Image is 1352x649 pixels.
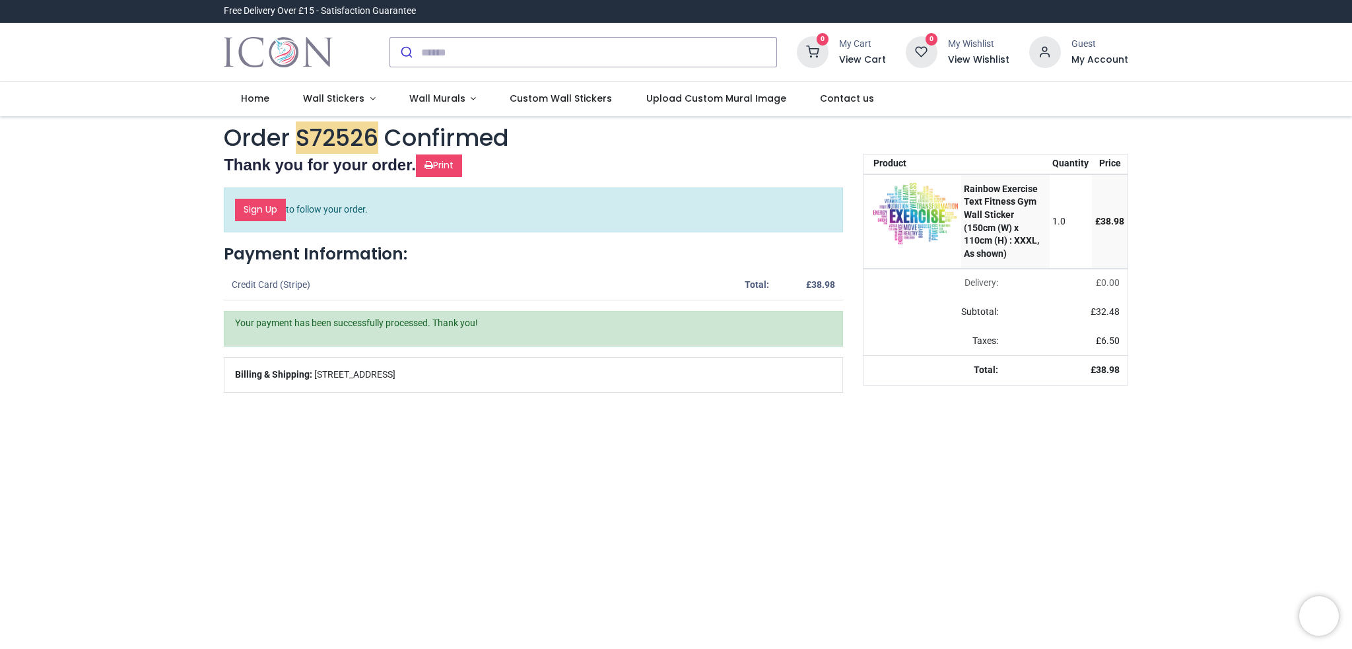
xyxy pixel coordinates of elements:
[224,188,843,232] p: to follow your order.
[235,317,832,330] p: Your payment has been successfully processed. Thank you!
[811,279,835,290] span: 38.98
[948,53,1009,67] a: View Wishlist
[409,92,465,105] span: Wall Murals
[873,183,958,245] img: 8J9iA4AAAABklEQVQDAGfyT+qR7VvGAAAAAElFTkSuQmCC
[224,34,333,71] img: Icon Wall Stickers
[303,92,364,105] span: Wall Stickers
[863,327,1006,356] td: Taxes:
[863,269,1006,298] td: Delivery will be updated after choosing a new delivery method
[1299,596,1339,636] iframe: Brevo live chat
[797,46,828,57] a: 0
[224,5,416,18] div: Free Delivery Over £15 - Satisfaction Guarantee
[1092,154,1128,174] th: Price
[817,33,829,46] sup: 0
[235,369,312,380] b: Billing & Shipping:
[235,199,286,221] a: Sign Up
[392,82,493,116] a: Wall Murals
[906,46,937,57] a: 0
[286,82,392,116] a: Wall Stickers
[839,38,886,51] div: My Cart
[1096,277,1120,288] span: £
[224,34,333,71] a: Logo of Icon Wall Stickers
[224,271,711,300] td: Credit Card (Stripe)
[974,364,998,375] strong: Total:
[510,92,612,105] span: Custom Wall Stickers
[1052,215,1089,228] div: 1.0
[646,92,786,105] span: Upload Custom Mural Image
[224,242,407,265] strong: Payment Information:
[1100,216,1124,226] span: 38.98
[1101,335,1120,346] span: 6.50
[1050,154,1093,174] th: Quantity
[745,279,769,290] strong: Total:
[1096,364,1120,375] span: 38.98
[1091,364,1120,375] strong: £
[1095,216,1124,226] span: £
[296,121,378,154] em: S72526
[1091,306,1120,317] span: £
[390,38,421,67] button: Submit
[1101,277,1120,288] span: 0.00
[241,92,269,105] span: Home
[224,154,843,177] h2: Thank you for your order.
[1071,53,1128,67] a: My Account
[1071,38,1128,51] div: Guest
[314,368,395,382] span: [STREET_ADDRESS]
[948,38,1009,51] div: My Wishlist
[384,121,509,154] span: Confirmed
[863,298,1006,327] td: Subtotal:
[1096,335,1120,346] span: £
[806,279,835,290] strong: £
[820,92,874,105] span: Contact us
[964,184,1039,259] strong: Rainbow Exercise Text Fitness Gym Wall Sticker (150cm (W) x 110cm (H) : XXXL, As shown)
[926,33,938,46] sup: 0
[839,53,886,67] a: View Cart
[224,121,290,154] span: Order
[416,154,462,177] a: Print
[851,5,1128,18] iframe: Customer reviews powered by Trustpilot
[863,154,961,174] th: Product
[1096,306,1120,317] span: 32.48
